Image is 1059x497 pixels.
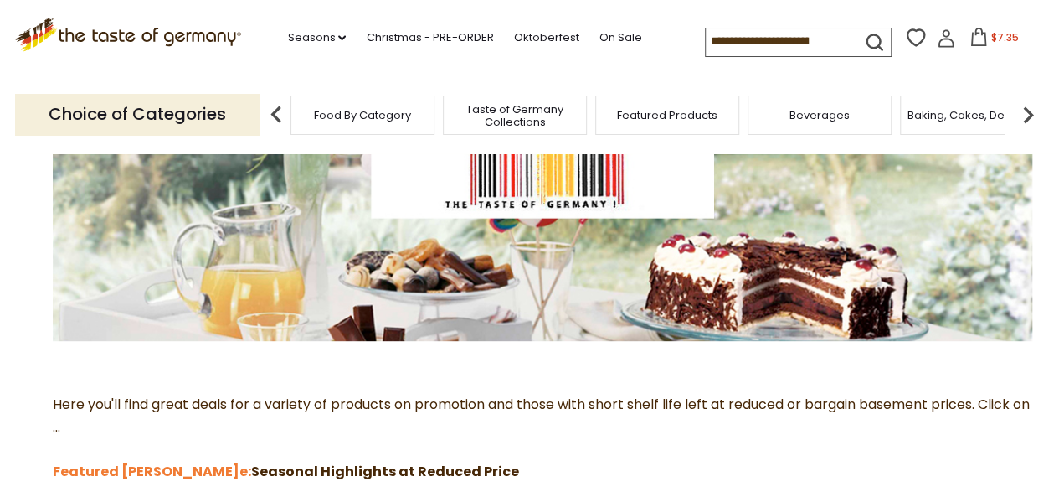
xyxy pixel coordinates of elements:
a: Beverages [789,109,850,122]
a: Featured Products [617,109,717,122]
strong: Seasonal Highlights at Reduced Price [239,462,519,481]
button: $7.35 [959,28,1030,53]
p: Choice of Categories [15,94,260,135]
a: Taste of Germany Collections [448,103,582,128]
a: Oktoberfest [513,28,578,47]
a: Featured [PERSON_NAME] [53,462,239,481]
a: Seasons [287,28,346,47]
img: next arrow [1011,98,1045,132]
a: Baking, Cakes, Desserts [907,109,1037,122]
a: Food By Category [314,109,411,122]
a: On Sale [599,28,641,47]
a: Christmas - PRE-ORDER [366,28,493,47]
img: the-taste-of-germany-barcode-3.jpg [53,96,1032,341]
a: e: [239,462,251,481]
img: previous arrow [260,98,293,132]
span: Here you'll find great deals for a variety of products on promotion and those with short shelf li... [53,395,1030,481]
span: $7.35 [991,30,1019,44]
